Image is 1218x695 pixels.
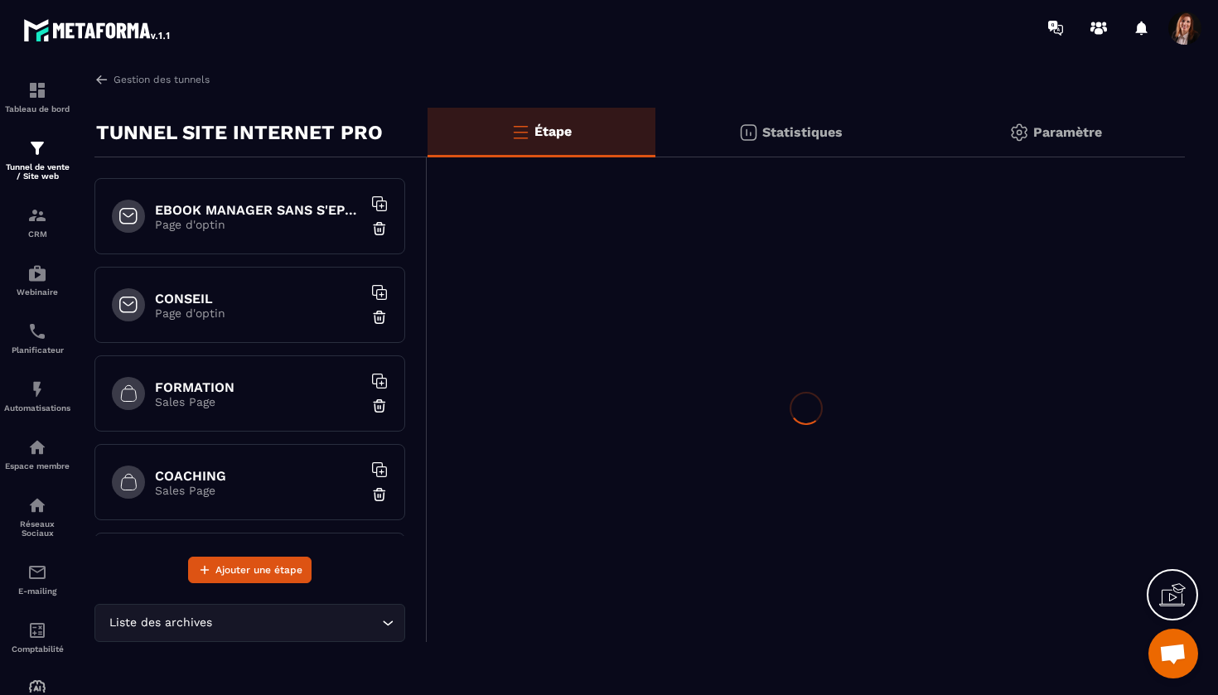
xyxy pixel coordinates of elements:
img: automations [27,437,47,457]
p: Comptabilité [4,644,70,654]
p: Espace membre [4,461,70,471]
a: automationsautomationsWebinaire [4,251,70,309]
p: Statistiques [762,124,843,140]
img: formation [27,138,47,158]
img: arrow [94,72,109,87]
img: logo [23,15,172,45]
p: Sales Page [155,484,362,497]
img: accountant [27,620,47,640]
a: social-networksocial-networkRéseaux Sociaux [4,483,70,550]
p: Tunnel de vente / Site web [4,162,70,181]
img: social-network [27,495,47,515]
a: schedulerschedulerPlanificateur [4,309,70,367]
img: trash [371,220,388,237]
p: CRM [4,229,70,239]
p: Étape [534,123,572,139]
img: setting-gr.5f69749f.svg [1009,123,1029,142]
a: accountantaccountantComptabilité [4,608,70,666]
p: Sales Page [155,395,362,408]
p: Automatisations [4,403,70,413]
a: Gestion des tunnels [94,72,210,87]
a: formationformationTunnel de vente / Site web [4,126,70,193]
a: formationformationTableau de bord [4,68,70,126]
a: automationsautomationsAutomatisations [4,367,70,425]
p: Tableau de bord [4,104,70,113]
a: Ouvrir le chat [1148,629,1198,678]
span: Liste des archives [105,614,215,632]
img: trash [371,486,388,503]
div: Search for option [94,604,405,642]
p: Paramètre [1033,124,1102,140]
img: scheduler [27,321,47,341]
p: E-mailing [4,586,70,596]
span: Ajouter une étape [215,562,302,578]
img: automations [27,379,47,399]
p: TUNNEL SITE INTERNET PRO [96,116,383,149]
img: formation [27,80,47,100]
h6: FORMATION [155,379,362,395]
h6: EBOOK MANAGER SANS S'EPUISER OFFERT [155,202,362,218]
p: Planificateur [4,345,70,355]
button: Ajouter une étape [188,557,312,583]
img: email [27,562,47,582]
img: formation [27,205,47,225]
p: Page d'optin [155,306,362,320]
img: bars-o.4a397970.svg [510,122,530,142]
h6: COACHING [155,468,362,484]
img: stats.20deebd0.svg [738,123,758,142]
p: Réseaux Sociaux [4,519,70,538]
a: emailemailE-mailing [4,550,70,608]
img: automations [27,263,47,283]
img: trash [371,309,388,326]
input: Search for option [215,614,378,632]
a: automationsautomationsEspace membre [4,425,70,483]
p: Page d'optin [155,218,362,231]
h6: CONSEIL [155,291,362,306]
a: formationformationCRM [4,193,70,251]
img: trash [371,398,388,414]
p: Webinaire [4,287,70,297]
